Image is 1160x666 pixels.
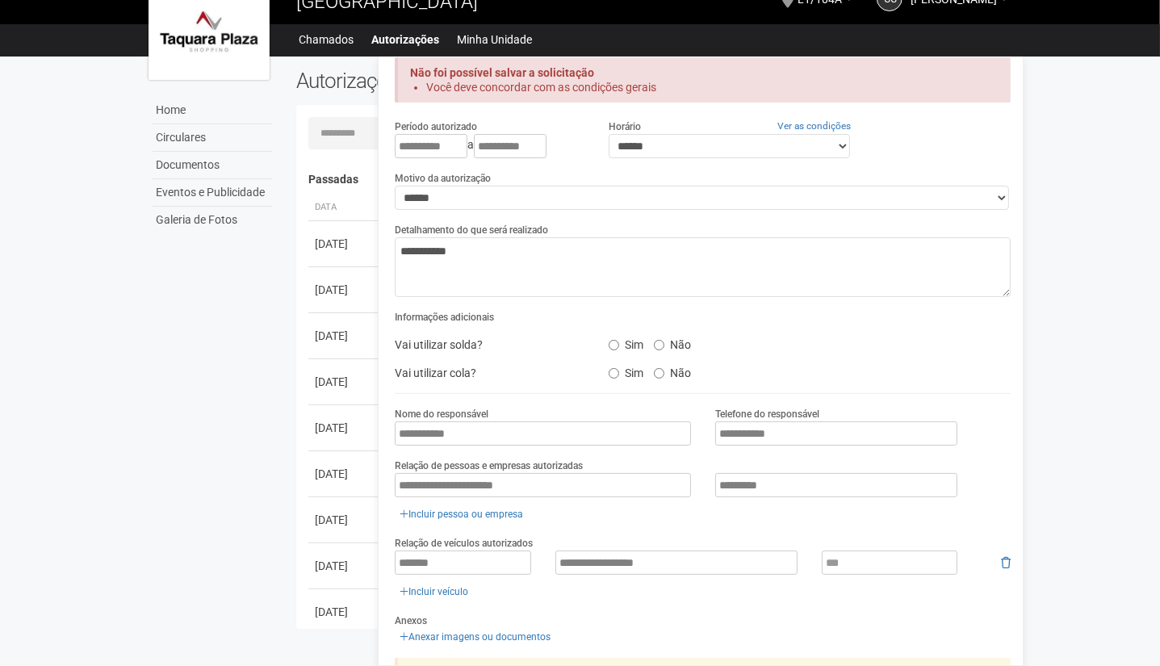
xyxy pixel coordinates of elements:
label: Sim [609,333,643,352]
a: Ver as condições [777,120,851,132]
a: Anexar imagens ou documentos [395,628,555,646]
h2: Autorizações [296,69,642,93]
div: [DATE] [315,236,375,252]
label: Detalhamento do que será realizado [395,223,548,237]
label: Horário [609,119,641,134]
a: Eventos e Publicidade [153,179,272,207]
div: [DATE] [315,328,375,344]
div: [DATE] [315,512,375,528]
div: [DATE] [315,282,375,298]
label: Sim [609,361,643,380]
input: Não [654,340,664,350]
label: Telefone do responsável [715,407,819,421]
div: [DATE] [315,604,375,620]
a: Galeria de Fotos [153,207,272,233]
a: Chamados [299,28,354,51]
label: Informações adicionais [395,310,494,325]
div: [DATE] [315,558,375,574]
strong: Não foi possível salvar a solicitação [410,66,594,79]
a: Home [153,97,272,124]
a: Documentos [153,152,272,179]
label: Nome do responsável [395,407,488,421]
div: [DATE] [315,466,375,482]
input: Sim [609,368,619,379]
div: a [395,134,584,158]
th: Data [308,195,381,221]
h4: Passadas [308,174,1000,186]
label: Não [654,361,691,380]
label: Relação de veículos autorizados [395,536,533,551]
label: Não [654,333,691,352]
label: Relação de pessoas e empresas autorizadas [395,459,583,473]
label: Motivo da autorização [395,171,491,186]
label: Período autorizado [395,119,477,134]
a: Autorizações [372,28,440,51]
input: Não [654,368,664,379]
a: Minha Unidade [458,28,533,51]
label: Anexos [395,614,427,628]
div: Vai utilizar solda? [383,333,596,357]
input: Sim [609,340,619,350]
div: [DATE] [315,420,375,436]
div: [DATE] [315,374,375,390]
li: Você deve concordar com as condições gerais [426,80,982,94]
a: Incluir veículo [395,583,473,601]
a: Circulares [153,124,272,152]
i: Remover [1001,557,1011,568]
div: Vai utilizar cola? [383,361,596,385]
a: Incluir pessoa ou empresa [395,505,528,523]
